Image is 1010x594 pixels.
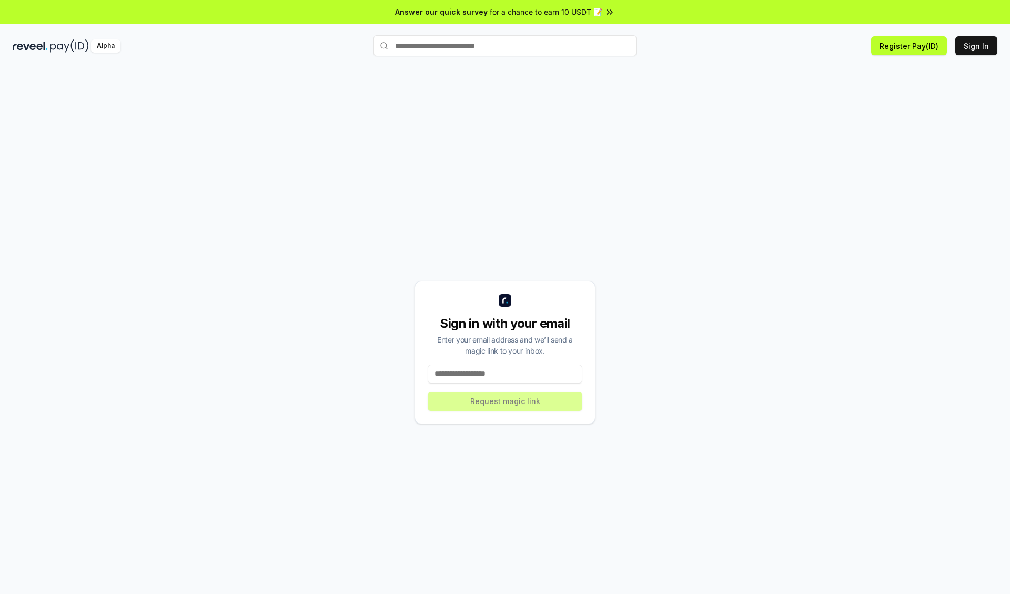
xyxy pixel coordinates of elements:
img: reveel_dark [13,39,48,53]
button: Sign In [955,36,997,55]
img: logo_small [499,294,511,307]
img: pay_id [50,39,89,53]
span: Answer our quick survey [395,6,488,17]
div: Enter your email address and we’ll send a magic link to your inbox. [428,334,582,356]
span: for a chance to earn 10 USDT 📝 [490,6,602,17]
div: Sign in with your email [428,315,582,332]
button: Register Pay(ID) [871,36,947,55]
div: Alpha [91,39,120,53]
